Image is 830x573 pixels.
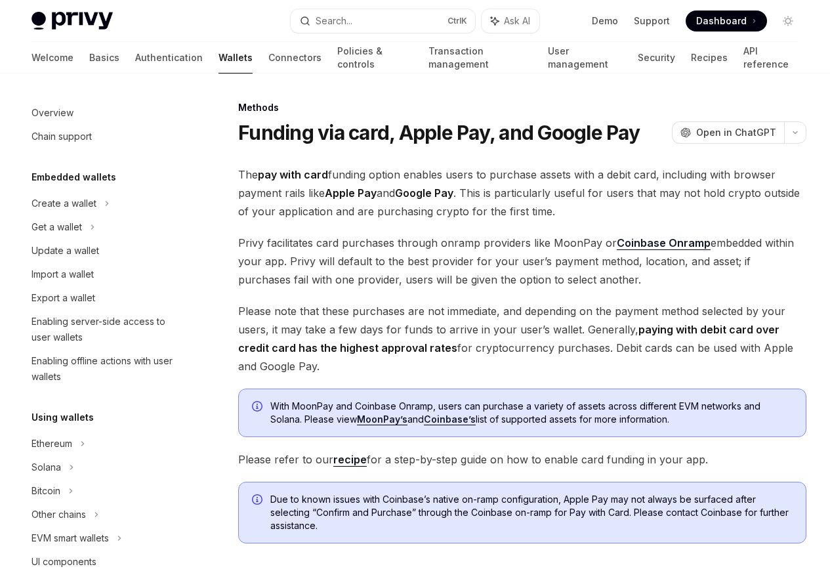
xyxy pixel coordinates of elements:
[21,263,189,286] a: Import a wallet
[31,554,96,570] div: UI components
[691,42,728,74] a: Recipes
[333,453,367,467] a: recipe
[325,186,377,200] strong: Apple Pay
[31,12,113,30] img: light logo
[31,507,86,522] div: Other chains
[252,401,265,414] svg: Info
[447,16,467,26] span: Ctrl K
[634,14,670,28] a: Support
[686,11,767,32] a: Dashboard
[617,236,711,250] a: Coinbase Onramp
[238,450,806,469] span: Please refer to our for a step-by-step guide on how to enable card funding in your app.
[21,349,189,389] a: Enabling offline actions with user wallets
[482,9,539,33] button: Ask AI
[21,239,189,263] a: Update a wallet
[504,14,530,28] span: Ask AI
[268,42,322,74] a: Connectors
[31,266,94,282] div: Import a wallet
[424,414,476,425] a: Coinbase’s
[31,219,82,235] div: Get a wallet
[778,11,799,32] button: Toggle dark mode
[21,125,189,148] a: Chain support
[548,42,622,74] a: User management
[21,286,189,310] a: Export a wallet
[238,165,806,221] span: The funding option enables users to purchase assets with a debit card, including with browser pay...
[31,353,181,385] div: Enabling offline actions with user wallets
[31,410,94,425] h5: Using wallets
[252,494,265,507] svg: Info
[31,483,60,499] div: Bitcoin
[31,314,181,345] div: Enabling server-side access to user wallets
[218,42,253,74] a: Wallets
[31,169,116,185] h5: Embedded wallets
[357,414,407,425] a: MoonPay’s
[238,101,806,114] div: Methods
[31,530,109,546] div: EVM smart wallets
[672,121,784,144] button: Open in ChatGPT
[135,42,203,74] a: Authentication
[395,186,453,200] strong: Google Pay
[31,196,96,211] div: Create a wallet
[21,310,189,349] a: Enabling server-side access to user wallets
[270,493,793,532] span: Due to known issues with Coinbase’s native on-ramp configuration, Apple Pay may not always be sur...
[31,243,99,259] div: Update a wallet
[743,42,799,74] a: API reference
[238,234,806,289] span: Privy facilitates card purchases through onramp providers like MoonPay or embedded within your ap...
[696,14,747,28] span: Dashboard
[316,13,352,29] div: Search...
[31,105,73,121] div: Overview
[270,400,793,426] span: With MoonPay and Coinbase Onramp, users can purchase a variety of assets across different EVM net...
[31,129,92,144] div: Chain support
[592,14,618,28] a: Demo
[89,42,119,74] a: Basics
[31,459,61,475] div: Solana
[258,168,328,181] strong: pay with card
[428,42,533,74] a: Transaction management
[31,436,72,452] div: Ethereum
[638,42,675,74] a: Security
[337,42,413,74] a: Policies & controls
[21,101,189,125] a: Overview
[238,121,640,144] h1: Funding via card, Apple Pay, and Google Pay
[238,302,806,375] span: Please note that these purchases are not immediate, and depending on the payment method selected ...
[291,9,475,33] button: Search...CtrlK
[31,290,95,306] div: Export a wallet
[696,126,776,139] span: Open in ChatGPT
[31,42,73,74] a: Welcome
